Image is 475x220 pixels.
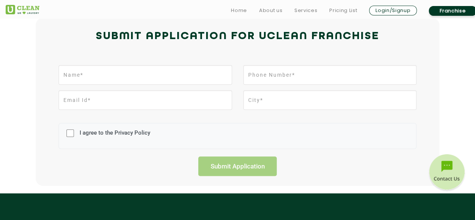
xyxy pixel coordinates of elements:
[369,6,417,15] a: Login/Signup
[243,65,416,85] input: Phone Number*
[59,90,232,110] input: Email Id*
[6,5,39,14] img: UClean Laundry and Dry Cleaning
[243,90,416,110] input: City*
[294,6,317,15] a: Services
[231,6,247,15] a: Home
[428,154,466,192] img: contact-btn
[198,156,277,176] input: Submit Application
[59,65,232,85] input: Name*
[259,6,282,15] a: About us
[78,129,150,143] label: I agree to the Privacy Policy
[329,6,357,15] a: Pricing List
